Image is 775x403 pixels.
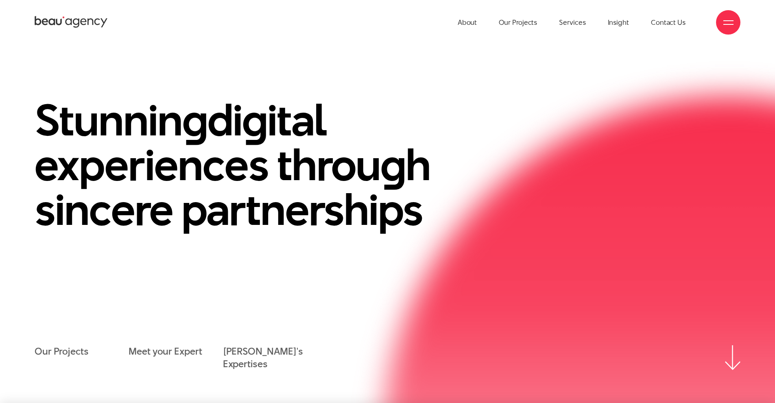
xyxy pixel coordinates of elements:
en: g [242,89,267,150]
h1: Stunnin di ital experiences throu h sincere partnerships [35,98,482,232]
a: Our Projects [35,345,89,358]
en: g [182,89,207,150]
a: [PERSON_NAME]'s Expertises [223,345,317,370]
en: g [380,134,406,195]
a: Meet your Expert [129,345,202,358]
